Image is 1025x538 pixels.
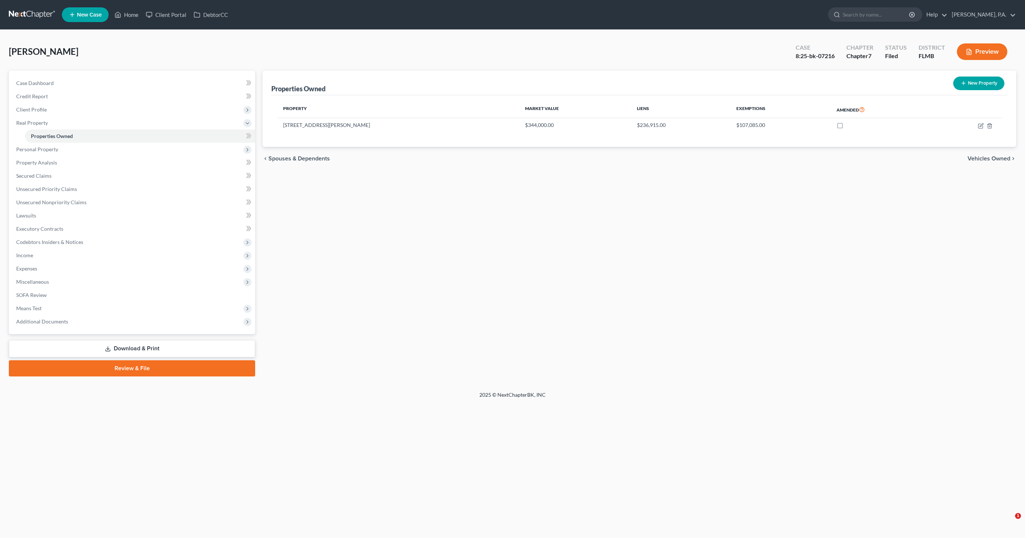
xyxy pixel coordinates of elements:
th: Exemptions [730,101,831,118]
span: Lawsuits [16,212,36,219]
div: 2025 © NextChapterBK, INC [303,391,722,404]
i: chevron_right [1010,156,1016,162]
div: District [919,43,945,52]
a: SOFA Review [10,289,255,302]
i: chevron_left [263,156,268,162]
input: Search by name... [843,8,910,21]
button: Preview [957,43,1007,60]
a: DebtorCC [190,8,232,21]
span: Spouses & Dependents [268,156,330,162]
div: Case [796,43,835,52]
span: [PERSON_NAME] [9,46,78,57]
td: $344,000.00 [519,118,631,132]
a: Lawsuits [10,209,255,222]
td: [STREET_ADDRESS][PERSON_NAME] [277,118,519,132]
th: Market Value [519,101,631,118]
span: Personal Property [16,146,58,152]
span: Expenses [16,265,37,272]
a: Properties Owned [25,130,255,143]
a: Executory Contracts [10,222,255,236]
a: Case Dashboard [10,77,255,90]
span: Means Test [16,305,42,311]
span: Unsecured Priority Claims [16,186,77,192]
div: Chapter [846,43,873,52]
a: Review & File [9,360,255,376]
div: 8:25-bk-07216 [796,52,835,60]
th: Amended [831,101,929,118]
span: Client Profile [16,106,47,113]
a: [PERSON_NAME], P.A. [948,8,1016,21]
div: Status [885,43,907,52]
a: Home [111,8,142,21]
span: New Case [77,12,102,18]
span: Secured Claims [16,173,52,179]
a: Secured Claims [10,169,255,183]
td: $107,085.00 [730,118,831,132]
span: Credit Report [16,93,48,99]
span: Additional Documents [16,318,68,325]
button: New Property [953,77,1004,90]
span: Income [16,252,33,258]
button: chevron_left Spouses & Dependents [263,156,330,162]
a: Unsecured Priority Claims [10,183,255,196]
button: Vehicles Owned chevron_right [968,156,1016,162]
div: Chapter [846,52,873,60]
a: Help [923,8,947,21]
a: Download & Print [9,340,255,357]
span: 1 [1015,513,1021,519]
span: Unsecured Nonpriority Claims [16,199,87,205]
span: 7 [868,52,871,59]
div: Properties Owned [271,84,325,93]
div: FLMB [919,52,945,60]
span: Property Analysis [16,159,57,166]
div: Filed [885,52,907,60]
span: Real Property [16,120,48,126]
span: Miscellaneous [16,279,49,285]
span: SOFA Review [16,292,47,298]
span: Properties Owned [31,133,73,139]
a: Client Portal [142,8,190,21]
th: Property [277,101,519,118]
a: Credit Report [10,90,255,103]
span: Case Dashboard [16,80,54,86]
span: Codebtors Insiders & Notices [16,239,83,245]
td: $236,915.00 [631,118,730,132]
th: Liens [631,101,730,118]
span: Executory Contracts [16,226,63,232]
iframe: Intercom live chat [1000,513,1018,531]
span: Vehicles Owned [968,156,1010,162]
a: Unsecured Nonpriority Claims [10,196,255,209]
a: Property Analysis [10,156,255,169]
